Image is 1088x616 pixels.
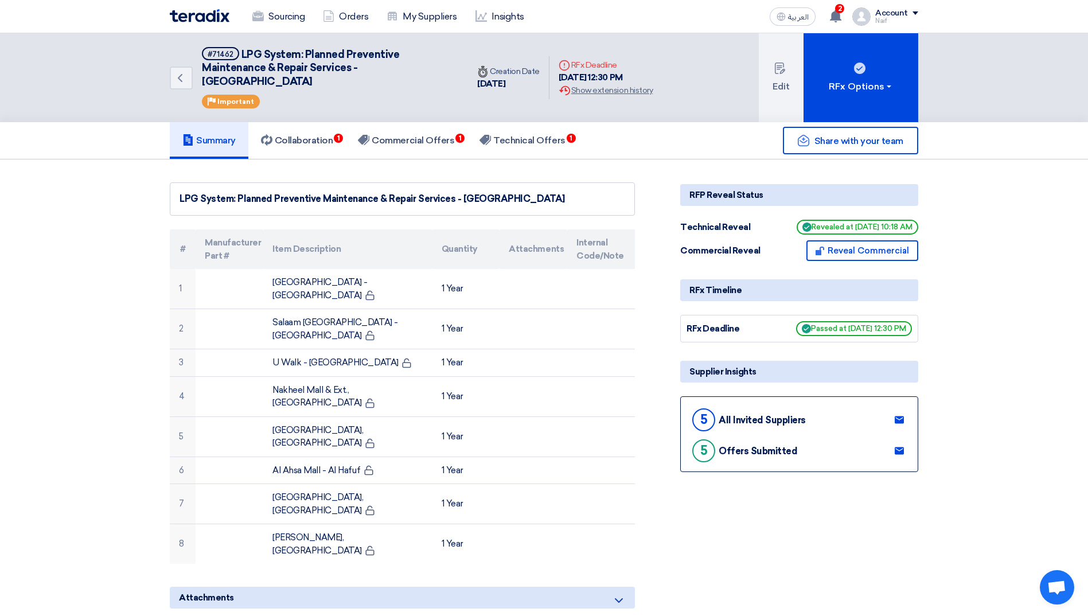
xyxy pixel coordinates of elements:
div: Technical Reveal [680,221,766,234]
div: Offers Submitted [719,446,797,457]
div: LPG System: Planned Preventive Maintenance & Repair Services - [GEOGRAPHIC_DATA] [180,192,625,206]
div: All Invited Suppliers [719,415,806,426]
td: 1 Year [432,457,500,484]
span: Revealed at [DATE] 10:18 AM [797,220,918,235]
div: [DATE] [477,77,540,91]
td: 1 Year [432,309,500,349]
div: RFx Timeline [680,279,918,301]
th: Internal Code/Note [567,229,635,269]
div: Show extension history [559,84,653,96]
th: Manufacturer Part # [196,229,263,269]
th: Attachments [500,229,567,269]
a: Commercial Offers1 [345,122,467,159]
td: 7 [170,484,196,524]
span: Share with your team [814,135,903,146]
td: 1 Year [432,484,500,524]
td: [PERSON_NAME], [GEOGRAPHIC_DATA] [263,524,432,564]
span: Passed at [DATE] 12:30 PM [796,321,912,336]
td: 1 Year [432,269,500,309]
span: العربية [788,13,809,21]
h5: Commercial Offers [358,135,454,146]
td: Al Ahsa Mall - Al Hafuf [263,457,432,484]
td: 1 Year [432,524,500,564]
span: Important [217,98,254,106]
td: [GEOGRAPHIC_DATA], [GEOGRAPHIC_DATA] [263,484,432,524]
a: Technical Offers1 [467,122,578,159]
span: 2 [835,4,844,13]
td: 4 [170,376,196,416]
div: [DATE] 12:30 PM [559,71,653,84]
a: My Suppliers [377,4,466,29]
button: RFx Options [804,33,918,122]
div: 5 [692,408,715,431]
td: U Walk - [GEOGRAPHIC_DATA] [263,349,432,377]
a: Collaboration1 [248,122,346,159]
span: 1 [567,134,576,143]
td: 8 [170,524,196,564]
td: 1 Year [432,416,500,457]
td: 1 Year [432,349,500,377]
td: 2 [170,309,196,349]
div: #71462 [208,50,233,58]
th: Item Description [263,229,432,269]
span: LPG System: Planned Preventive Maintenance & Repair Services - [GEOGRAPHIC_DATA] [202,48,399,88]
td: [GEOGRAPHIC_DATA] - [GEOGRAPHIC_DATA] [263,269,432,309]
a: Sourcing [243,4,314,29]
td: 3 [170,349,196,377]
th: Quantity [432,229,500,269]
div: Account [875,9,908,18]
h5: LPG System: Planned Preventive Maintenance & Repair Services - Central & Eastern Malls [202,47,454,88]
td: 1 [170,269,196,309]
h5: Technical Offers [479,135,565,146]
img: Teradix logo [170,9,229,22]
span: 1 [455,134,465,143]
td: [GEOGRAPHIC_DATA], [GEOGRAPHIC_DATA] [263,416,432,457]
div: Creation Date [477,65,540,77]
div: RFx Options [829,80,894,93]
a: Summary [170,122,248,159]
td: 6 [170,457,196,484]
td: Salaam [GEOGRAPHIC_DATA] - [GEOGRAPHIC_DATA] [263,309,432,349]
div: Supplier Insights [680,361,918,383]
a: Orders [314,4,377,29]
td: 5 [170,416,196,457]
button: Reveal Commercial [806,240,918,261]
span: 1 [334,134,343,143]
div: Open chat [1040,570,1074,605]
h5: Collaboration [261,135,333,146]
div: RFx Deadline [687,322,773,336]
span: Attachments [179,591,234,604]
div: 5 [692,439,715,462]
h5: Summary [182,135,236,146]
button: العربية [770,7,816,26]
th: # [170,229,196,269]
a: Insights [466,4,533,29]
button: Edit [759,33,804,122]
div: Commercial Reveal [680,244,766,258]
div: RFP Reveal Status [680,184,918,206]
div: RFx Deadline [559,59,653,71]
td: 1 Year [432,376,500,416]
td: Nakheel Mall & Ext., [GEOGRAPHIC_DATA] [263,376,432,416]
div: Naif [875,18,918,24]
img: profile_test.png [852,7,871,26]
